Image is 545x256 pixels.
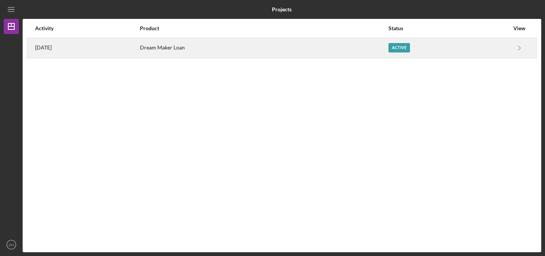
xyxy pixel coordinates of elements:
div: Product [140,25,388,31]
div: Dream Maker Loan [140,39,388,57]
button: DH [4,237,19,252]
div: Active [388,43,410,52]
div: Status [388,25,509,31]
b: Projects [272,6,292,12]
div: View [510,25,529,31]
div: Activity [35,25,139,31]
text: DH [9,243,14,247]
time: 2025-09-06 13:20 [35,45,52,51]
